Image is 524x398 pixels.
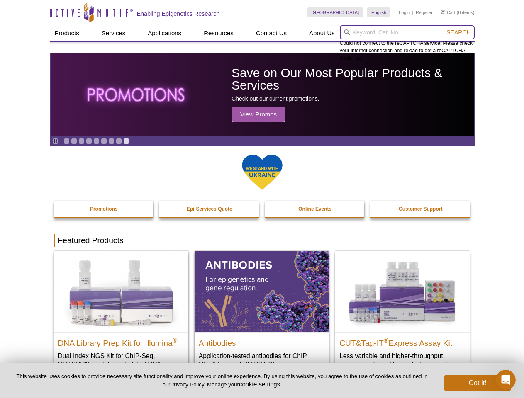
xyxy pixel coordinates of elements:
a: Go to slide 4 [86,138,92,144]
h2: Save on Our Most Popular Products & Services [232,67,469,92]
a: Promotions [54,201,154,217]
a: [GEOGRAPHIC_DATA] [307,7,363,17]
button: Got it! [444,375,511,391]
a: Resources [199,25,239,41]
a: Go to slide 5 [93,138,100,144]
strong: Promotions [90,206,118,212]
li: (0 items) [441,7,475,17]
li: | [412,7,414,17]
a: CUT&Tag-IT® Express Assay Kit CUT&Tag-IT®Express Assay Kit Less variable and higher-throughput ge... [335,251,470,376]
div: Could not connect to the reCAPTCHA service. Please check your internet connection and reload to g... [340,25,475,62]
sup: ® [384,337,389,344]
a: Go to slide 2 [71,138,77,144]
strong: Epi-Services Quote [187,206,232,212]
a: Go to slide 3 [78,138,85,144]
a: Applications [143,25,186,41]
strong: Customer Support [399,206,442,212]
a: Register [416,10,433,15]
img: We Stand With Ukraine [241,154,283,191]
h2: DNA Library Prep Kit for Illumina [58,335,184,347]
img: CUT&Tag-IT® Express Assay Kit [335,251,470,332]
img: DNA Library Prep Kit for Illumina [54,251,188,332]
p: This website uses cookies to provide necessary site functionality and improve your online experie... [13,373,431,388]
h2: Antibodies [199,335,325,347]
input: Keyword, Cat. No. [340,25,475,39]
a: Services [97,25,131,41]
a: Cart [441,10,456,15]
a: Online Events [265,201,366,217]
a: Epi-Services Quote [159,201,260,217]
a: The word promotions written in all caps with a glowing effect Save on Our Most Popular Products &... [51,53,474,136]
p: Check out our current promotions. [232,95,469,102]
p: Less variable and higher-throughput genome-wide profiling of histone marks​. [339,352,466,369]
a: Products [50,25,84,41]
a: English [367,7,390,17]
a: Toggle autoplay [52,138,58,144]
a: Customer Support [370,201,471,217]
p: Application-tested antibodies for ChIP, CUT&Tag, and CUT&RUN. [199,352,325,369]
a: Contact Us [251,25,292,41]
img: Your Cart [441,10,445,14]
img: The word promotions written in all caps with a glowing effect [82,73,192,116]
span: View Promos [232,107,285,122]
a: Go to slide 9 [123,138,129,144]
iframe: Intercom live chat [496,370,516,390]
a: Go to slide 7 [108,138,115,144]
button: Search [444,29,473,36]
a: DNA Library Prep Kit for Illumina DNA Library Prep Kit for Illumina® Dual Index NGS Kit for ChIP-... [54,251,188,385]
h2: Enabling Epigenetics Research [137,10,220,17]
a: Privacy Policy [170,381,204,388]
h2: Featured Products [54,234,470,247]
a: About Us [304,25,340,41]
img: All Antibodies [195,251,329,332]
span: Search [446,29,470,36]
p: Dual Index NGS Kit for ChIP-Seq, CUT&RUN, and ds methylated DNA assays. [58,352,184,377]
button: cookie settings [239,381,280,388]
a: All Antibodies Antibodies Application-tested antibodies for ChIP, CUT&Tag, and CUT&RUN. [195,251,329,376]
a: Login [399,10,410,15]
strong: Online Events [298,206,331,212]
a: Go to slide 6 [101,138,107,144]
sup: ® [173,337,178,344]
article: Save on Our Most Popular Products & Services [51,53,474,136]
a: Go to slide 8 [116,138,122,144]
h2: CUT&Tag-IT Express Assay Kit [339,335,466,347]
a: Go to slide 1 [63,138,70,144]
